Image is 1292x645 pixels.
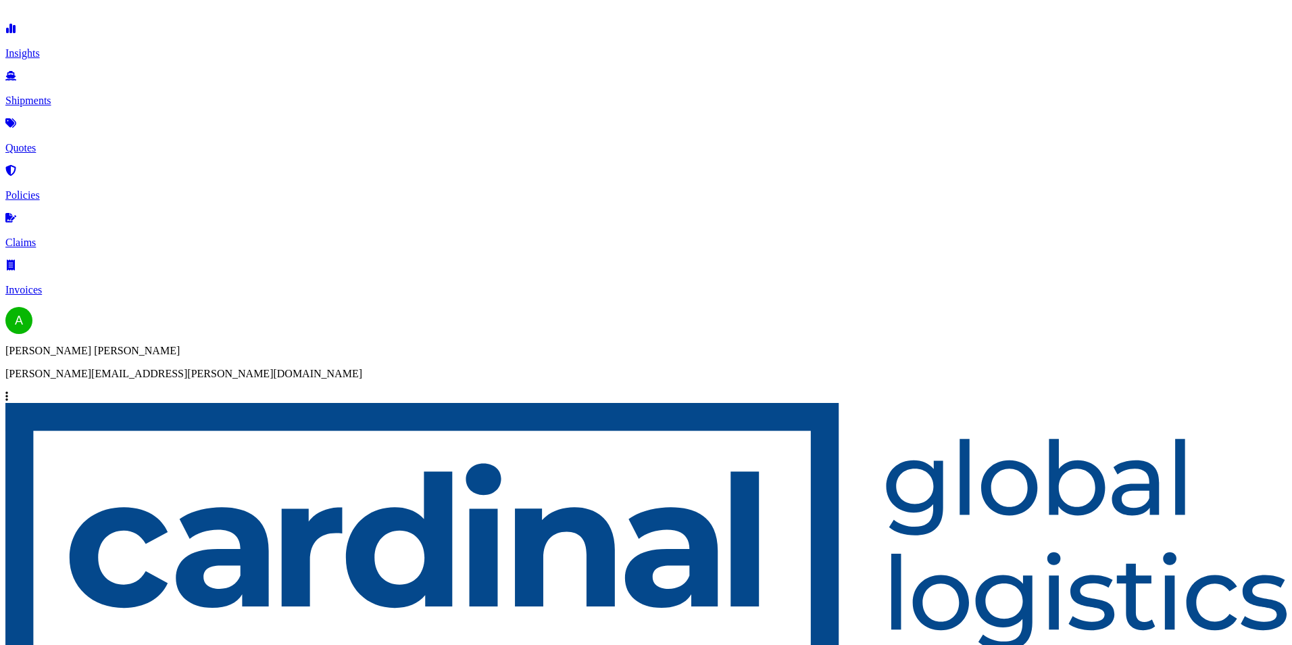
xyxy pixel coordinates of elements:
a: Policies [5,166,1287,201]
p: Shipments [5,95,1287,107]
p: Quotes [5,142,1287,154]
p: Invoices [5,284,1287,296]
p: [PERSON_NAME][EMAIL_ADDRESS][PERSON_NAME][DOMAIN_NAME] [5,368,1287,380]
p: Claims [5,237,1287,249]
a: Invoices [5,261,1287,296]
span: A [15,314,23,327]
a: Insights [5,24,1287,59]
a: Claims [5,214,1287,249]
p: [PERSON_NAME] [PERSON_NAME] [5,345,1287,357]
a: Quotes [5,119,1287,154]
p: Policies [5,189,1287,201]
p: Insights [5,47,1287,59]
a: Shipments [5,72,1287,107]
